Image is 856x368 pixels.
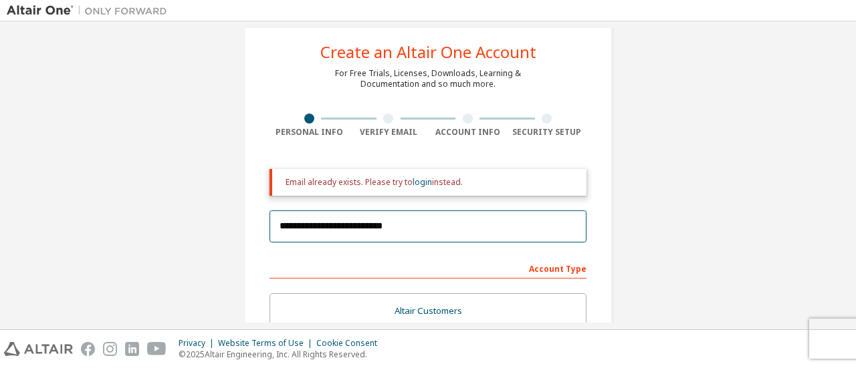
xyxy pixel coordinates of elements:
[349,127,429,138] div: Verify Email
[218,338,316,349] div: Website Terms of Use
[413,176,432,188] a: login
[278,302,578,321] div: Altair Customers
[335,68,521,89] div: For Free Trials, Licenses, Downloads, Learning & Documentation and so much more.
[270,257,586,279] div: Account Type
[508,127,587,138] div: Security Setup
[4,342,73,356] img: altair_logo.svg
[270,127,349,138] div: Personal Info
[320,44,536,60] div: Create an Altair One Account
[103,342,117,356] img: instagram.svg
[7,4,174,17] img: Altair One
[278,321,578,342] div: For existing customers looking to access software downloads, HPC resources, community, trainings ...
[125,342,139,356] img: linkedin.svg
[81,342,95,356] img: facebook.svg
[286,177,576,188] div: Email already exists. Please try to instead.
[179,349,385,360] p: © 2025 Altair Engineering, Inc. All Rights Reserved.
[428,127,508,138] div: Account Info
[147,342,167,356] img: youtube.svg
[316,338,385,349] div: Cookie Consent
[179,338,218,349] div: Privacy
